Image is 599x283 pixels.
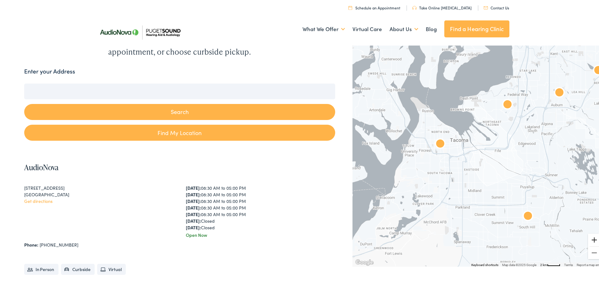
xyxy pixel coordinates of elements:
[24,263,58,274] li: In Person
[24,82,335,98] input: Enter your address or zip code
[390,16,418,40] a: About Us
[540,262,547,265] span: 2 km
[186,183,201,190] strong: [DATE]:
[24,183,174,190] div: [STREET_ADDRESS]
[24,66,75,75] label: Enter your Address
[186,190,201,196] strong: [DATE]:
[484,5,488,8] img: utility icon
[354,257,375,265] a: Open this area in Google Maps (opens a new window)
[552,84,567,100] div: AudioNova
[348,4,352,8] img: utility icon
[186,216,201,223] strong: [DATE]:
[433,136,448,151] div: AudioNova
[564,262,573,265] a: Terms (opens in new tab)
[24,190,174,197] div: [GEOGRAPHIC_DATA]
[186,210,201,216] strong: [DATE]:
[500,96,515,112] div: AudioNova
[79,34,280,56] div: We're here to help. Visit a clinic, schedule a virtual appointment, or choose curbside pickup.
[40,240,78,247] a: [PHONE_NUMBER]
[186,231,335,237] div: Open Now
[412,4,472,9] a: Take Online [MEDICAL_DATA]
[538,261,562,265] button: Map Scale: 2 km per 38 pixels
[426,16,437,40] a: Blog
[186,223,201,229] strong: [DATE]:
[24,197,53,203] a: Get directions
[502,262,536,265] span: Map data ©2025 Google
[354,257,375,265] img: Google
[186,203,201,210] strong: [DATE]:
[186,197,201,203] strong: [DATE]:
[352,16,382,40] a: Virtual Care
[302,16,345,40] a: What We Offer
[24,161,58,171] a: AudioNova
[186,183,335,230] div: 08:30 AM to 05:00 PM 08:30 AM to 05:00 PM 08:30 AM to 05:00 PM 08:30 AM to 05:00 PM 08:30 AM to 0...
[24,240,38,247] strong: Phone:
[24,123,335,139] a: Find My Location
[24,103,335,119] button: Search
[97,263,126,274] li: Virtual
[520,208,535,223] div: AudioNova
[412,5,417,8] img: utility icon
[444,19,509,36] a: Find a Hearing Clinic
[471,262,498,266] button: Keyboard shortcuts
[61,263,95,274] li: Curbside
[484,4,509,9] a: Contact Us
[348,4,400,9] a: Schedule an Appointment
